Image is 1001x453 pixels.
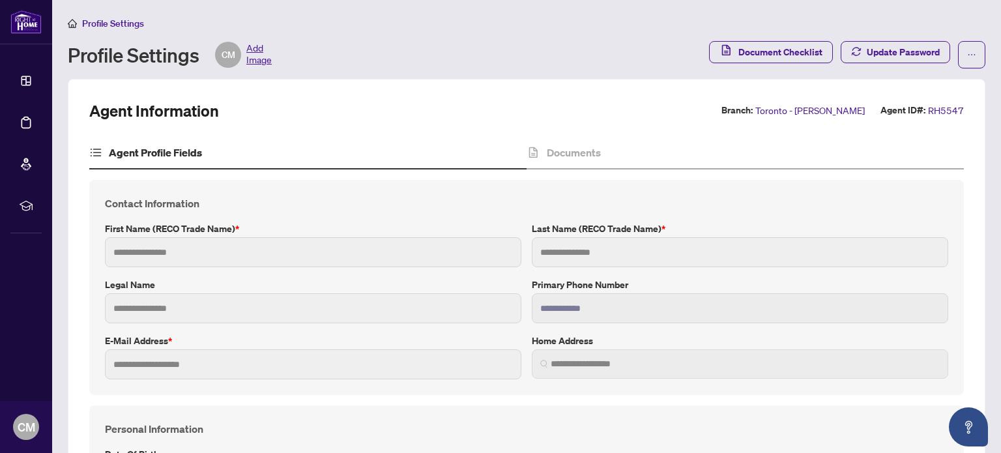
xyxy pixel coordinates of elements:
[532,222,948,236] label: Last Name (RECO Trade Name)
[10,10,42,34] img: logo
[109,145,202,160] h4: Agent Profile Fields
[540,360,548,368] img: search_icon
[967,50,976,59] span: ellipsis
[105,421,948,437] h4: Personal Information
[928,103,964,118] span: RH5547
[841,41,950,63] button: Update Password
[867,42,940,63] span: Update Password
[880,103,925,118] label: Agent ID#:
[721,103,753,118] label: Branch:
[105,222,521,236] label: First Name (RECO Trade Name)
[68,42,272,68] div: Profile Settings
[89,100,219,121] h2: Agent Information
[18,418,35,436] span: CM
[246,42,272,68] span: Add Image
[949,407,988,446] button: Open asap
[68,19,77,28] span: home
[755,103,865,118] span: Toronto - [PERSON_NAME]
[222,48,235,62] span: CM
[82,18,144,29] span: Profile Settings
[105,334,521,348] label: E-mail Address
[738,42,822,63] span: Document Checklist
[532,334,948,348] label: Home Address
[105,196,948,211] h4: Contact Information
[105,278,521,292] label: Legal Name
[547,145,601,160] h4: Documents
[532,278,948,292] label: Primary Phone Number
[709,41,833,63] button: Document Checklist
